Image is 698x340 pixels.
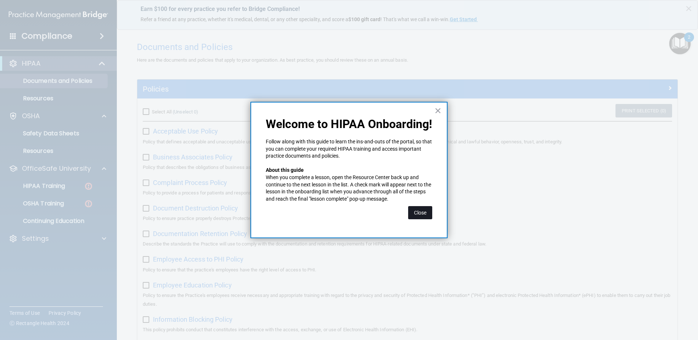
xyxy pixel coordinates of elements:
[266,174,432,202] p: When you complete a lesson, open the Resource Center back up and continue to the next lesson in t...
[266,167,304,173] strong: About this guide
[408,206,432,219] button: Close
[266,138,432,160] p: Follow along with this guide to learn the ins-and-outs of the portal, so that you can complete yo...
[266,117,432,131] p: Welcome to HIPAA Onboarding!
[434,105,441,116] button: Close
